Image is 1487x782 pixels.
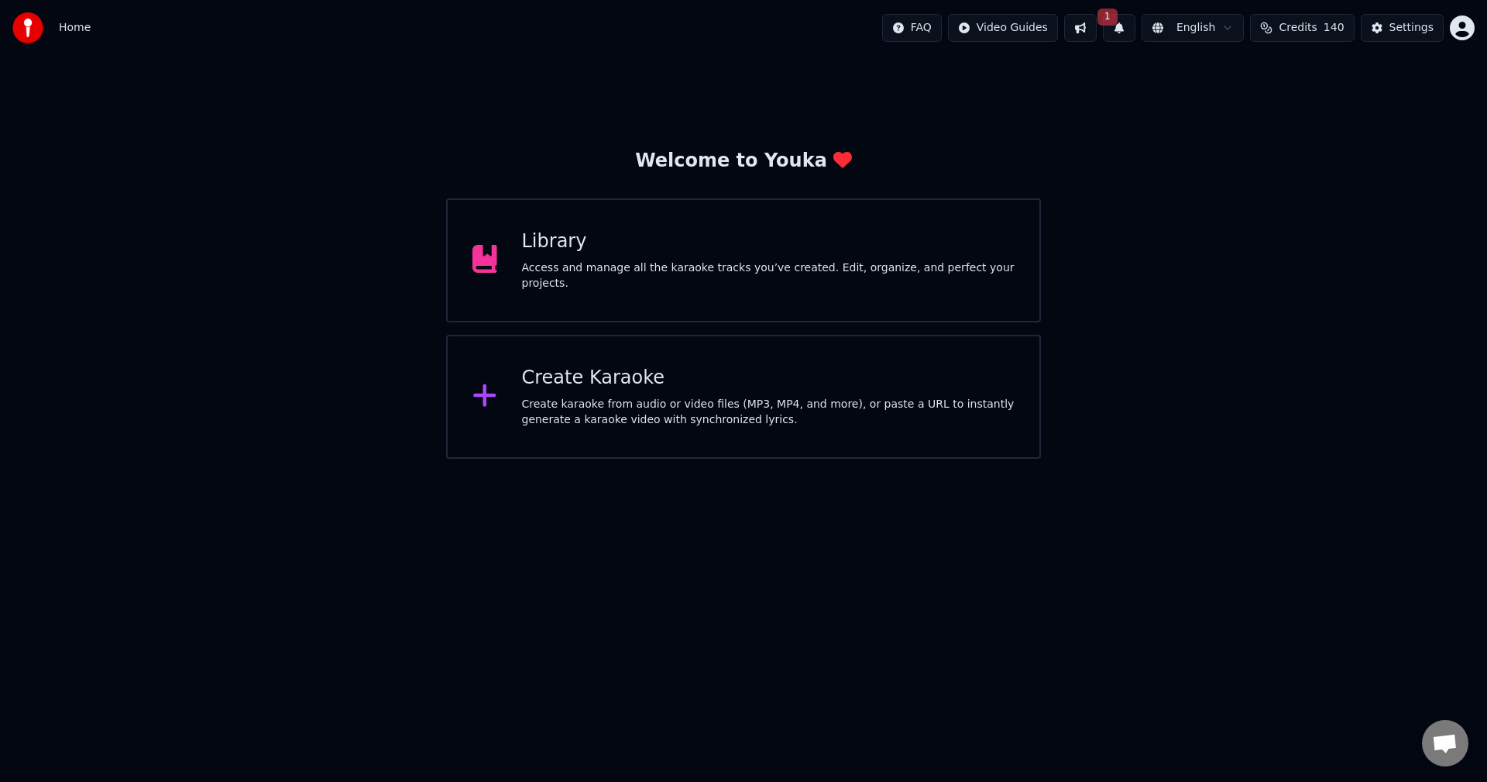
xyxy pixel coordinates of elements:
button: Video Guides [948,14,1058,42]
span: Home [59,20,91,36]
div: Create Karaoke [522,366,1015,391]
div: Library [522,229,1015,254]
div: Create karaoke from audio or video files (MP3, MP4, and more), or paste a URL to instantly genera... [522,397,1015,428]
button: Settings [1361,14,1444,42]
a: Open chat [1422,720,1468,766]
button: 1 [1103,14,1135,42]
nav: breadcrumb [59,20,91,36]
div: Settings [1389,20,1434,36]
button: Credits140 [1250,14,1354,42]
span: 140 [1324,20,1344,36]
button: FAQ [882,14,942,42]
div: Welcome to Youka [635,149,852,174]
img: youka [12,12,43,43]
span: Credits [1279,20,1317,36]
div: Access and manage all the karaoke tracks you’ve created. Edit, organize, and perfect your projects. [522,260,1015,291]
span: 1 [1097,9,1118,26]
